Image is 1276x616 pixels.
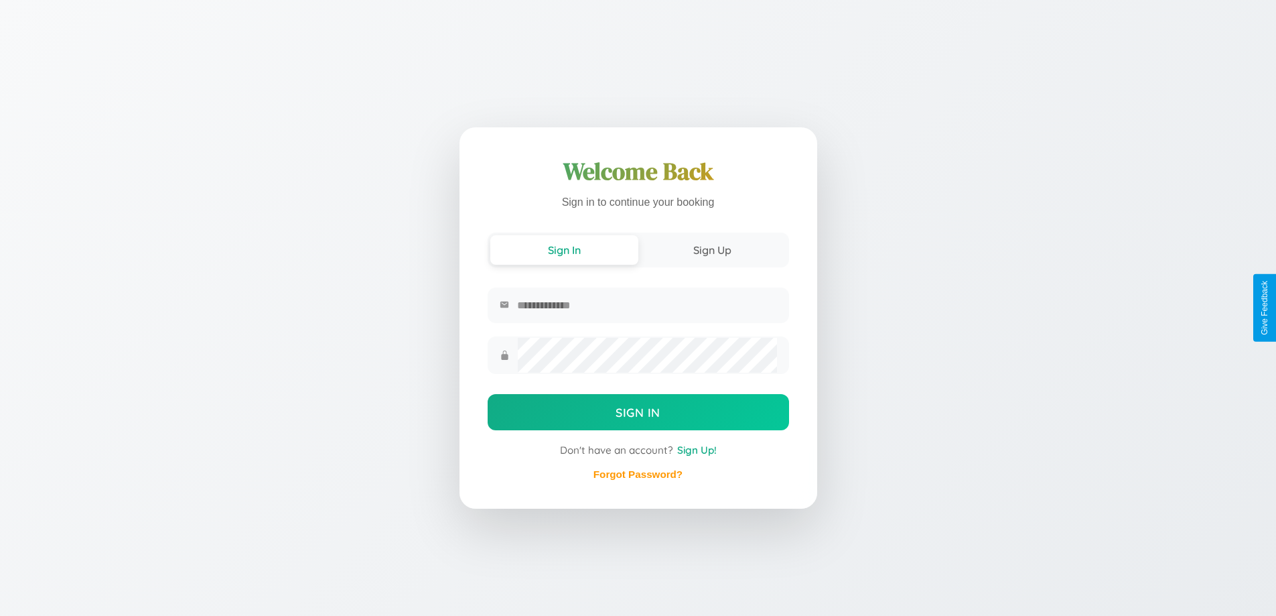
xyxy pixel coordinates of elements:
button: Sign Up [638,235,786,265]
h1: Welcome Back [488,156,789,188]
span: Sign Up! [677,444,717,456]
button: Sign In [490,235,638,265]
button: Sign In [488,394,789,430]
p: Sign in to continue your booking [488,193,789,212]
div: Give Feedback [1260,281,1269,335]
div: Don't have an account? [488,444,789,456]
a: Forgot Password? [593,469,683,480]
